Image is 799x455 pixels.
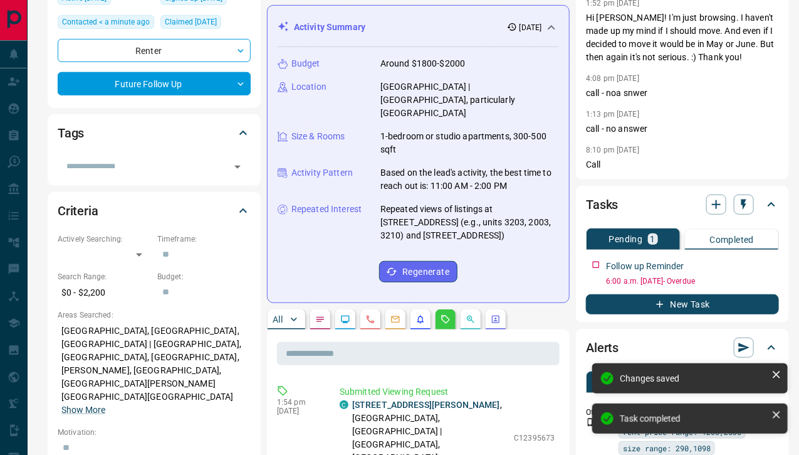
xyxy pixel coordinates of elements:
[491,314,501,324] svg: Agent Actions
[620,414,766,424] div: Task completed
[609,235,643,244] p: Pending
[58,427,251,438] p: Motivation:
[623,442,711,454] span: size range: 290,1098
[380,166,559,193] p: Based on the lead's activity, the best time to reach out is: 11:00 AM - 2:00 PM
[710,235,755,244] p: Completed
[379,261,457,282] button: Regenerate
[58,196,251,226] div: Criteria
[586,110,639,119] p: 1:13 pm [DATE]
[58,309,251,321] p: Areas Searched:
[58,39,251,62] div: Renter
[294,21,365,34] p: Activity Summary
[586,74,639,83] p: 4:08 pm [DATE]
[58,123,84,143] h2: Tags
[606,276,779,287] p: 6:00 a.m. [DATE] - Overdue
[586,11,779,64] p: Hi [PERSON_NAME]! I'm just browsing. I haven't made up my mind if I should move. And even if I de...
[291,203,362,216] p: Repeated Interest
[58,118,251,148] div: Tags
[291,57,320,70] p: Budget
[586,122,779,136] p: call - no answer
[586,418,595,427] svg: Push Notification Only
[160,15,251,33] div: Tue Nov 19 2024
[352,400,500,410] a: [STREET_ADDRESS][PERSON_NAME]
[58,15,154,33] div: Tue Sep 16 2025
[441,314,451,324] svg: Requests
[58,271,151,282] p: Search Range:
[586,294,779,314] button: New Task
[586,338,619,358] h2: Alerts
[520,22,542,33] p: [DATE]
[291,80,326,94] p: Location
[58,72,251,95] div: Future Follow Up
[365,314,375,324] svg: Calls
[157,233,251,245] p: Timeframe:
[466,314,476,324] svg: Opportunities
[165,16,217,28] span: Claimed [DATE]
[586,87,779,100] p: call - noa snwer
[291,166,353,179] p: Activity Pattern
[58,201,98,221] h2: Criteria
[620,373,766,383] div: Changes saved
[390,314,400,324] svg: Emails
[380,130,559,156] p: 1-bedroom or studio apartments, 300-500 sqft
[514,432,555,444] p: C12395673
[58,233,151,245] p: Actively Searching:
[586,195,618,215] h2: Tasks
[380,57,465,70] p: Around $1800-$2000
[277,398,321,407] p: 1:54 pm
[291,130,345,143] p: Size & Rooms
[61,404,105,417] button: Show More
[380,203,559,242] p: Repeated views of listings at [STREET_ADDRESS] (e.g., units 3203, 2003, 3210) and [STREET_ADDRESS])
[586,333,779,363] div: Alerts
[606,260,684,273] p: Follow up Reminder
[415,314,426,324] svg: Listing Alerts
[278,16,559,39] div: Activity Summary[DATE]
[277,407,321,415] p: [DATE]
[340,385,555,399] p: Submitted Viewing Request
[380,80,559,120] p: [GEOGRAPHIC_DATA] | [GEOGRAPHIC_DATA], particularly [GEOGRAPHIC_DATA]
[340,400,348,409] div: condos.ca
[586,407,611,418] p: Off
[340,314,350,324] svg: Lead Browsing Activity
[58,321,251,420] p: [GEOGRAPHIC_DATA], [GEOGRAPHIC_DATA], [GEOGRAPHIC_DATA] | [GEOGRAPHIC_DATA], [GEOGRAPHIC_DATA], [...
[273,315,283,324] p: All
[586,146,639,154] p: 8:10 pm [DATE]
[586,190,779,220] div: Tasks
[229,158,246,176] button: Open
[586,158,779,171] p: Call
[62,16,150,28] span: Contacted < a minute ago
[315,314,325,324] svg: Notes
[157,271,251,282] p: Budget:
[650,235,655,244] p: 1
[58,282,151,303] p: $0 - $2,200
